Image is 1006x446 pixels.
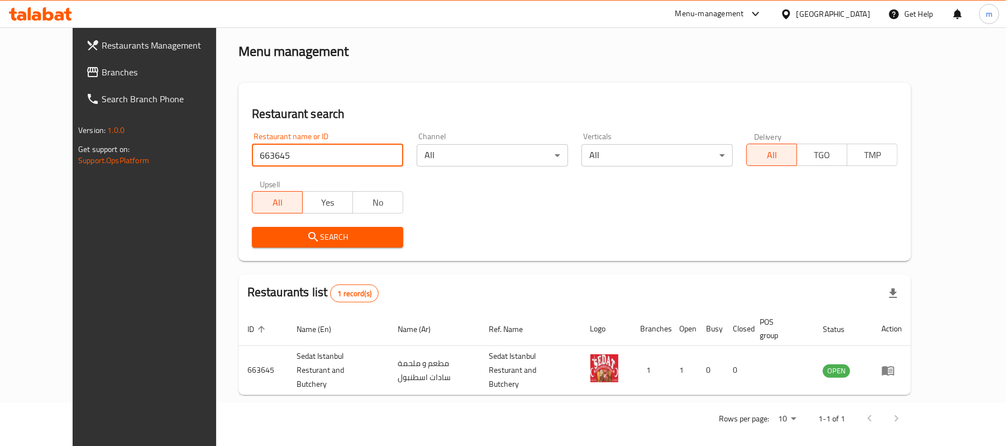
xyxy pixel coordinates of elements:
[881,364,902,377] div: Menu
[581,312,632,346] th: Logo
[872,312,911,346] th: Action
[852,147,893,163] span: TMP
[760,315,800,342] span: POS group
[774,411,800,428] div: Rows per page:
[288,346,389,395] td: Sedat Istanbul Resturant and Butchery
[352,191,403,213] button: No
[746,144,797,166] button: All
[802,147,843,163] span: TGO
[581,144,733,167] div: All
[489,322,537,336] span: Ref. Name
[724,346,751,395] td: 0
[78,142,130,156] span: Get support on:
[754,132,782,140] label: Delivery
[823,364,850,377] span: OPEN
[107,123,125,137] span: 1.0.0
[724,312,751,346] th: Closed
[252,191,303,213] button: All
[247,284,379,302] h2: Restaurants list
[880,280,907,307] div: Export file
[261,230,394,244] span: Search
[823,364,850,378] div: OPEN
[78,123,106,137] span: Version:
[77,59,241,86] a: Branches
[417,144,568,167] div: All
[797,8,870,20] div: [GEOGRAPHIC_DATA]
[77,86,241,112] a: Search Branch Phone
[102,39,232,52] span: Restaurants Management
[986,8,993,20] span: m
[252,227,403,248] button: Search
[260,180,280,188] label: Upsell
[675,7,744,21] div: Menu-management
[247,322,269,336] span: ID
[751,147,793,163] span: All
[698,312,724,346] th: Busy
[797,144,847,166] button: TGO
[331,288,378,299] span: 1 record(s)
[257,194,298,211] span: All
[77,32,241,59] a: Restaurants Management
[78,153,149,168] a: Support.OpsPlatform
[719,412,769,426] p: Rows per page:
[480,346,581,395] td: Sedat Istanbul Resturant and Butchery
[102,92,232,106] span: Search Branch Phone
[307,194,349,211] span: Yes
[823,322,859,336] span: Status
[632,346,671,395] td: 1
[302,191,353,213] button: Yes
[389,346,480,395] td: مطعم و ملحمة سادات اسطنبول
[239,346,288,395] td: 663645
[357,194,399,211] span: No
[102,65,232,79] span: Branches
[297,322,346,336] span: Name (En)
[590,354,618,382] img: Sedat Istanbul Resturant and Butchery
[239,312,911,395] table: enhanced table
[398,322,445,336] span: Name (Ar)
[252,144,403,167] input: Search for restaurant name or ID..
[847,144,898,166] button: TMP
[632,312,671,346] th: Branches
[239,42,349,60] h2: Menu management
[671,312,698,346] th: Open
[671,346,698,395] td: 1
[698,346,724,395] td: 0
[252,106,898,122] h2: Restaurant search
[818,412,845,426] p: 1-1 of 1
[330,284,379,302] div: Total records count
